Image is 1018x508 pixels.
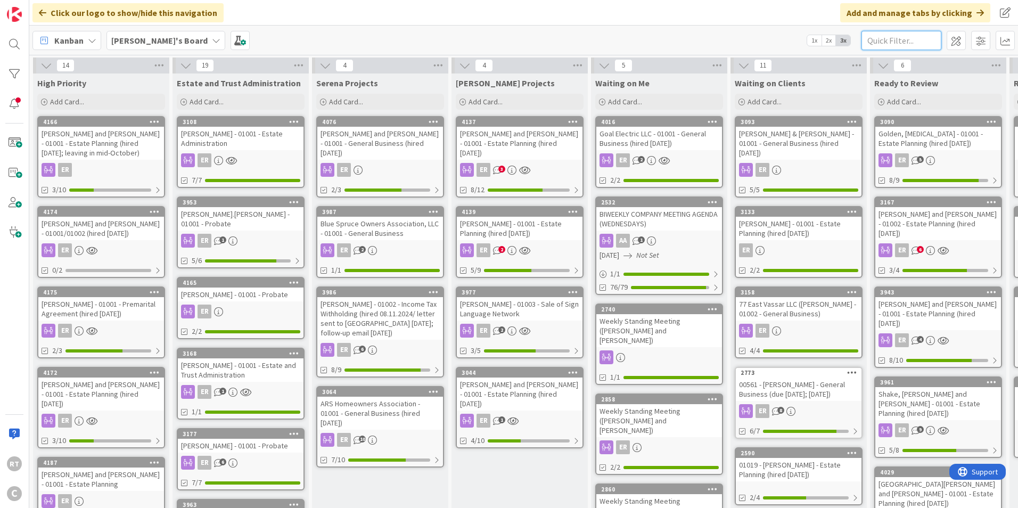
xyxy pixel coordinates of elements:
div: Weekly Standing Meeting ([PERSON_NAME] and [PERSON_NAME]) [596,404,722,437]
div: ER [457,324,582,338]
div: ARS Homeowners Association - 01001 - General Business (hired [DATE]) [317,397,443,430]
a: 4174[PERSON_NAME] and [PERSON_NAME] - 01001/01002 (hired [DATE])ER0/2 [37,206,165,278]
div: ER [38,494,164,508]
div: ER [198,305,211,318]
div: 2773 [736,368,861,378]
span: 5 [614,59,633,72]
div: Golden, [MEDICAL_DATA] - 01001 - Estate Planning (hired [DATE]) [875,127,1001,150]
div: 4016 [596,117,722,127]
div: 3177 [183,430,303,438]
span: 1 [219,388,226,395]
a: 3093[PERSON_NAME] & [PERSON_NAME] - 01001 - General Business (hired [DATE])ER5/5 [735,116,863,198]
div: 3108 [183,118,303,126]
div: 3986[PERSON_NAME] - 01002 - Income Tax Withholding (hired 08.11.2024/ letter sent to [GEOGRAPHIC_... [317,288,443,340]
div: ER [756,163,769,177]
div: 3167[PERSON_NAME] and [PERSON_NAME] - 01002 - Estate Planning (hired [DATE]) [875,198,1001,240]
div: ER [178,456,303,470]
div: Goal Electric LLC - 01001 - General Business (hired [DATE]) [596,127,722,150]
span: Kanban [54,34,84,47]
span: 8 [777,407,784,414]
div: 4172 [38,368,164,378]
span: 3/10 [52,184,66,195]
span: 4/10 [471,435,485,446]
span: 1 [219,236,226,243]
div: 3044 [462,369,582,376]
div: 77 East Vassar LLC ([PERSON_NAME] - 01002 - General Business) [736,297,861,321]
div: ER [477,324,490,338]
div: 2740 [601,306,722,313]
div: 4139 [462,208,582,216]
a: 4016Goal Electric LLC - 01001 - General Business (hired [DATE])ER2/2 [595,116,723,188]
a: 3961Shake, [PERSON_NAME] and [PERSON_NAME] - 01001 - Estate Planning (hired [DATE])ER5/8 [874,376,1002,458]
div: 3158 [741,289,861,296]
div: Blue Spruce Owners Association, LLC - 01001 - General Business [317,217,443,240]
div: 4175 [43,289,164,296]
div: [PERSON_NAME] - 01001 - Probate [178,439,303,453]
i: Not Set [636,250,659,260]
div: ER [477,243,490,257]
a: 3133[PERSON_NAME] - 01001 - Estate Planning (hired [DATE])ER2/2 [735,206,863,278]
span: 2/4 [750,492,760,503]
div: [PERSON_NAME] - 01001 - Estate Administration [178,127,303,150]
span: 6 [893,59,912,72]
span: Add Card... [748,97,782,106]
div: ER [756,404,769,418]
div: ER [875,153,1001,167]
div: 259001019 - [PERSON_NAME] - Estate Planning (hired [DATE]) [736,448,861,481]
a: 3064ARS Homeowners Association - 01001 - General Business (hired [DATE])ER7/10 [316,386,444,468]
div: 4187 [38,458,164,468]
div: 4165 [183,279,303,286]
span: 6 [219,458,226,465]
span: 2x [822,35,836,46]
a: 3108[PERSON_NAME] - 01001 - Estate AdministrationER7/7 [177,116,305,188]
div: 4137[PERSON_NAME] and [PERSON_NAME] - 01001 - Estate Planning (hired [DATE]) [457,117,582,160]
div: 3986 [322,289,443,296]
div: 4137 [462,118,582,126]
div: ER [477,163,490,177]
span: 8/10 [889,355,903,366]
span: Add Card... [608,97,642,106]
a: 4166[PERSON_NAME] and [PERSON_NAME] - 01001 - Estate Planning (hired [DATE]; leaving in mid-Octob... [37,116,165,198]
div: 4137 [457,117,582,127]
div: ER [38,163,164,177]
div: ER [895,153,909,167]
span: 6 [917,246,924,253]
a: 4165[PERSON_NAME] - 01001 - ProbateER2/2 [177,277,305,339]
a: 4076[PERSON_NAME] and [PERSON_NAME] - 01001 - General Business (hired [DATE])ER2/3 [316,116,444,198]
div: [PERSON_NAME] and [PERSON_NAME] - 01001 - General Business (hired [DATE]) [317,127,443,160]
span: 9 [917,426,924,433]
div: 4016 [601,118,722,126]
div: 4139 [457,207,582,217]
div: 4172[PERSON_NAME] and [PERSON_NAME] - 01001 - Estate Planning (hired [DATE]) [38,368,164,411]
div: 2532 [601,199,722,206]
div: ER [875,333,1001,347]
div: 277300561 - [PERSON_NAME] - General Business (due [DATE]; [DATE]) [736,368,861,401]
div: 3167 [875,198,1001,207]
div: 2590 [736,448,861,458]
span: 2/3 [331,184,341,195]
div: 3133[PERSON_NAME] - 01001 - Estate Planning (hired [DATE]) [736,207,861,240]
div: 3953 [178,198,303,207]
span: 1x [807,35,822,46]
div: 3093[PERSON_NAME] & [PERSON_NAME] - 01001 - General Business (hired [DATE]) [736,117,861,160]
span: 1 [498,416,505,423]
div: 3987Blue Spruce Owners Association, LLC - 01001 - General Business [317,207,443,240]
span: 19 [196,59,214,72]
div: 3943 [875,288,1001,297]
span: 6 [359,346,366,353]
div: ER [38,324,164,338]
div: ER [58,163,72,177]
div: AA [616,234,630,248]
div: 3090 [875,117,1001,127]
span: 2/2 [192,326,202,337]
div: 2860 [601,486,722,493]
div: 3177[PERSON_NAME] - 01001 - Probate [178,429,303,453]
div: 3943[PERSON_NAME] and [PERSON_NAME] - 01001 - Estate Planning (hired [DATE]) [875,288,1001,330]
span: 7/10 [331,454,345,465]
div: 3961Shake, [PERSON_NAME] and [PERSON_NAME] - 01001 - Estate Planning (hired [DATE]) [875,378,1001,420]
div: 4175[PERSON_NAME] - 01001 - Premarital Agreement (hired [DATE]) [38,288,164,321]
div: ER [317,243,443,257]
div: [PERSON_NAME] and [PERSON_NAME] - 01001 - Estate Planning (hired [DATE]) [38,378,164,411]
div: ER [596,153,722,167]
div: [PERSON_NAME] - 01001 - Estate Planning (hired [DATE]) [736,217,861,240]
